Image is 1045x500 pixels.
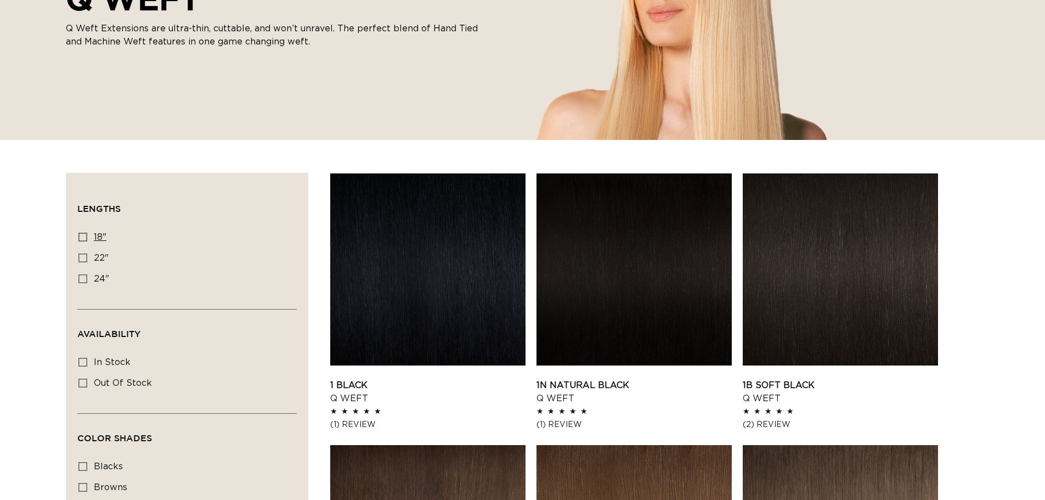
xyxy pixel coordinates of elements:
span: 24" [94,274,109,283]
span: blacks [94,462,123,471]
span: Color Shades [77,433,152,443]
span: Out of stock [94,379,152,387]
p: Q Weft Extensions are ultra-thin, cuttable, and won’t unravel. The perfect blend of Hand Tied and... [66,22,483,48]
span: In stock [94,358,131,367]
span: Lengths [77,204,121,214]
summary: Lengths (0 selected) [77,184,297,224]
a: 1 Black Q Weft [330,379,526,405]
summary: Color Shades (0 selected) [77,414,297,453]
span: 18" [94,233,106,241]
summary: Availability (0 selected) [77,310,297,349]
a: 1B Soft Black Q Weft [743,379,938,405]
span: 22" [94,254,109,262]
span: browns [94,483,127,492]
a: 1N Natural Black Q Weft [536,379,732,405]
span: Availability [77,329,140,339]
